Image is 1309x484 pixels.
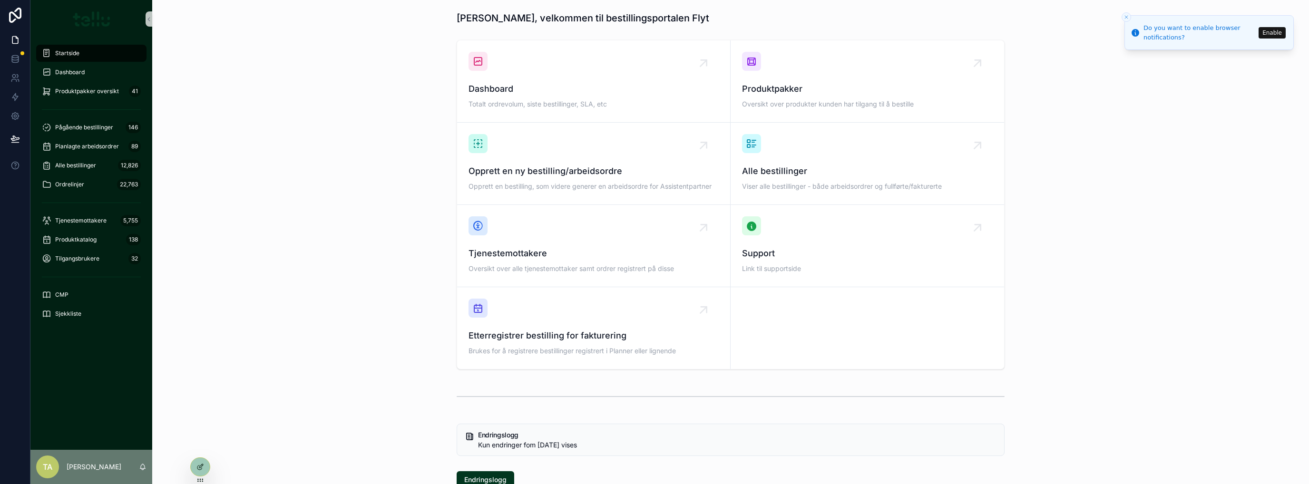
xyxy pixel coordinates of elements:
[457,205,731,287] a: TjenestemottakereOversikt over alle tjenestemottaker samt ordrer registrert på disse
[73,11,110,27] img: App logo
[126,234,141,245] div: 138
[36,305,147,322] a: Sjekkliste
[478,441,577,449] span: Kun endringer fom [DATE] vises
[55,236,97,243] span: Produktkatalog
[55,49,79,57] span: Startside
[478,440,996,450] div: Kun endringer fom 25 oktober vises
[36,212,147,229] a: Tjenestemottakere5,755
[469,264,719,273] span: Oversikt over alle tjenestemottaker samt ordrer registrert på disse
[469,182,719,191] span: Opprett en bestilling, som videre generer en arbeidsordre for Assistentpartner
[118,160,141,171] div: 12,826
[55,255,99,262] span: Tilgangsbrukere
[55,143,119,150] span: Planlagte arbeidsordrer
[469,346,719,356] span: Brukes for å registrere bestillinger registrert i Planner eller lignende
[742,165,993,178] span: Alle bestillinger
[731,123,1004,205] a: Alle bestillingerViser alle bestillinger - både arbeidsordrer og fullførte/fakturerte
[1143,23,1256,42] div: Do you want to enable browser notifications?
[55,68,85,76] span: Dashboard
[128,253,141,264] div: 32
[469,99,719,109] span: Totalt ordrevolum, siste bestillinger, SLA, etc
[742,182,993,191] span: Viser alle bestillinger - både arbeidsordrer og fullførte/fakturerte
[55,87,119,95] span: Produktpakker oversikt
[36,119,147,136] a: Pågående bestillinger146
[128,141,141,152] div: 89
[55,291,68,299] span: CMP
[731,40,1004,123] a: ProduktpakkerOversikt over produkter kunden har tilgang til å bestille
[478,432,996,438] h5: Endringslogg
[55,124,113,131] span: Pågående bestillinger
[1122,12,1131,22] button: Close toast
[67,462,121,472] p: [PERSON_NAME]
[55,181,84,188] span: Ordrelinjer
[36,157,147,174] a: Alle bestillinger12,826
[36,83,147,100] a: Produktpakker oversikt41
[742,264,993,273] span: Link til supportside
[731,205,1004,287] a: SupportLink til supportside
[36,176,147,193] a: Ordrelinjer22,763
[457,11,709,25] h1: [PERSON_NAME], velkommen til bestillingsportalen Flyt
[36,64,147,81] a: Dashboard
[55,310,81,318] span: Sjekkliste
[36,231,147,248] a: Produktkatalog138
[36,286,147,303] a: CMP
[1259,27,1286,39] button: Enable
[126,122,141,133] div: 146
[469,247,719,260] span: Tjenestemottakere
[457,123,731,205] a: Opprett en ny bestilling/arbeidsordreOpprett en bestilling, som videre generer en arbeidsordre fo...
[30,38,152,335] div: scrollable content
[457,287,731,369] a: Etterregistrer bestilling for faktureringBrukes for å registrere bestillinger registrert i Planne...
[457,40,731,123] a: DashboardTotalt ordrevolum, siste bestillinger, SLA, etc
[36,250,147,267] a: Tilgangsbrukere32
[117,179,141,190] div: 22,763
[55,162,96,169] span: Alle bestillinger
[129,86,141,97] div: 41
[120,215,141,226] div: 5,755
[43,461,52,473] span: TA
[742,247,993,260] span: Support
[36,138,147,155] a: Planlagte arbeidsordrer89
[742,99,993,109] span: Oversikt over produkter kunden har tilgang til å bestille
[55,217,107,224] span: Tjenestemottakere
[469,329,719,342] span: Etterregistrer bestilling for fakturering
[469,82,719,96] span: Dashboard
[36,45,147,62] a: Startside
[469,165,719,178] span: Opprett en ny bestilling/arbeidsordre
[742,82,993,96] span: Produktpakker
